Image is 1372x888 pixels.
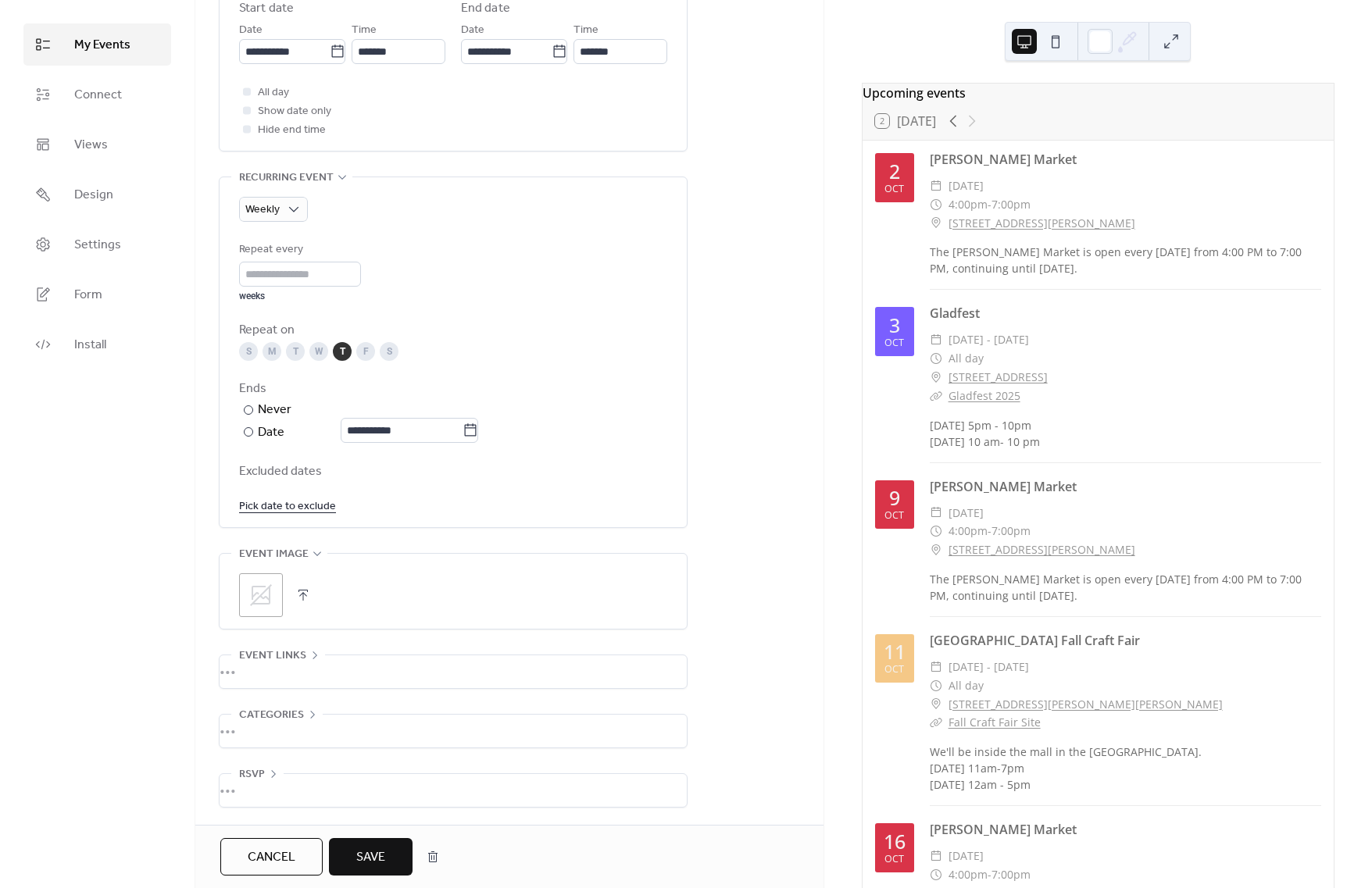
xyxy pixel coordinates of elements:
[23,173,171,216] a: Design
[949,540,1135,559] a: [STREET_ADDRESS][PERSON_NAME]
[74,236,121,255] span: Settings
[245,199,280,220] span: Weekly
[220,838,323,876] button: Cancel
[949,504,984,522] span: [DATE]
[220,655,687,688] div: •••
[930,820,1321,839] div: [PERSON_NAME] Market
[930,632,1140,649] a: [GEOGRAPHIC_DATA] Fall Craft Fair
[930,244,1321,276] div: The [PERSON_NAME] Market is open every [DATE] from 4:00 PM to 7:00 PM, continuing until [DATE].
[930,387,942,405] div: ​
[930,330,942,349] div: ​
[258,121,326,140] span: Hide end time
[991,865,1031,884] span: 7:00pm
[884,642,906,662] div: 11
[949,865,988,884] span: 4:00pm
[884,854,904,865] div: Oct
[889,162,900,181] div: 2
[930,676,942,695] div: ​
[930,368,942,387] div: ​
[258,102,331,121] span: Show date only
[991,522,1031,540] span: 7:00pm
[889,488,900,508] div: 9
[930,195,942,214] div: ​
[220,715,687,747] div: •••
[991,195,1031,214] span: 7:00pm
[380,342,398,361] div: S
[930,744,1321,793] div: We'll be inside the mall in the [GEOGRAPHIC_DATA]. [DATE] 11am-7pm [DATE] 12am - 5pm
[286,342,305,361] div: T
[74,136,108,155] span: Views
[930,214,942,233] div: ​
[356,342,375,361] div: F
[333,342,352,361] div: T
[988,865,991,884] span: -
[356,848,385,867] span: Save
[949,330,1029,349] span: [DATE] - [DATE]
[930,847,942,865] div: ​
[949,195,988,214] span: 4:00pm
[949,715,1041,729] a: Fall Craft Fair Site
[263,342,281,361] div: M
[930,522,942,540] div: ​
[930,477,1321,496] div: [PERSON_NAME] Market
[23,23,171,66] a: My Events
[930,417,1321,450] div: [DATE] 5pm - 10pm [DATE] 10 am- 10 pm
[248,848,295,867] span: Cancel
[74,286,102,305] span: Form
[239,706,304,725] span: Categories
[889,316,900,335] div: 3
[239,241,358,259] div: Repeat every
[258,84,289,102] span: All day
[239,169,334,187] span: Recurring event
[239,342,258,361] div: S
[239,545,309,564] span: Event image
[930,504,942,522] div: ​
[949,658,1029,676] span: [DATE] - [DATE]
[884,832,906,851] div: 16
[949,388,1020,403] a: Gladfest 2025
[74,186,113,205] span: Design
[930,305,980,322] a: Gladfest
[930,540,942,559] div: ​
[884,338,904,348] div: Oct
[239,380,664,398] div: Ends
[352,21,377,40] span: Time
[23,223,171,266] a: Settings
[74,36,130,55] span: My Events
[220,774,687,807] div: •••
[239,21,263,40] span: Date
[239,321,664,340] div: Repeat on
[930,349,942,368] div: ​
[239,497,336,516] span: Pick date to exclude
[884,184,904,194] div: Oct
[884,665,904,675] div: Oct
[884,511,904,521] div: Oct
[949,522,988,540] span: 4:00pm
[23,73,171,116] a: Connect
[988,195,991,214] span: -
[930,177,942,195] div: ​
[461,21,484,40] span: Date
[239,765,265,784] span: RSVP
[258,401,292,419] div: Never
[930,658,942,676] div: ​
[949,676,984,695] span: All day
[23,123,171,166] a: Views
[573,21,598,40] span: Time
[949,177,984,195] span: [DATE]
[329,838,413,876] button: Save
[239,290,361,302] div: weeks
[239,647,306,665] span: Event links
[930,713,942,732] div: ​
[239,573,283,617] div: ;
[258,423,478,443] div: Date
[949,847,984,865] span: [DATE]
[309,342,328,361] div: W
[949,368,1048,387] a: [STREET_ADDRESS]
[74,336,106,355] span: Install
[949,695,1223,714] a: [STREET_ADDRESS][PERSON_NAME][PERSON_NAME]
[23,323,171,366] a: Install
[949,214,1135,233] a: [STREET_ADDRESS][PERSON_NAME]
[949,349,984,368] span: All day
